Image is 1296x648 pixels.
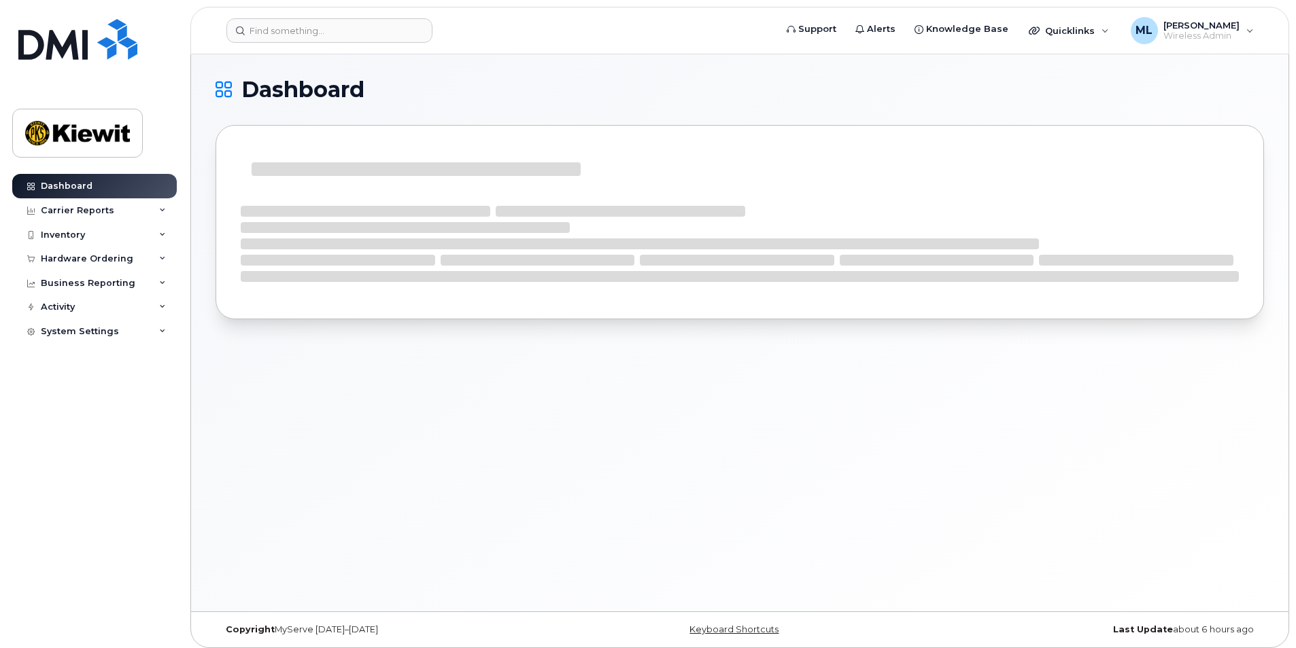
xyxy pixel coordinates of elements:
a: Keyboard Shortcuts [689,624,779,634]
div: MyServe [DATE]–[DATE] [216,624,565,635]
div: about 6 hours ago [915,624,1264,635]
span: Dashboard [241,79,364,100]
strong: Last Update [1113,624,1173,634]
strong: Copyright [226,624,275,634]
